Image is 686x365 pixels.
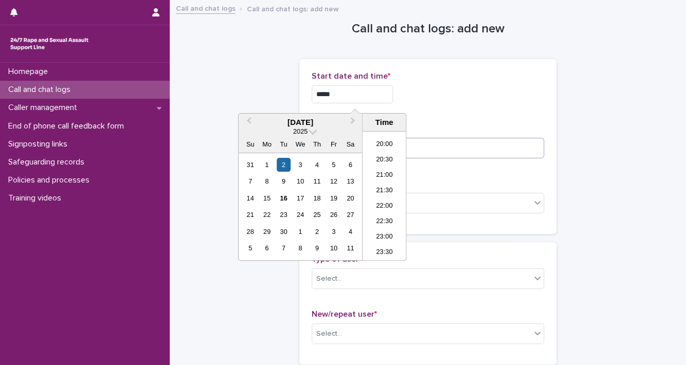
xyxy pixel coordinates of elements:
div: We [293,137,307,151]
div: Mo [260,137,274,151]
div: Choose Sunday, October 5th, 2025 [243,241,257,255]
div: Choose Tuesday, September 30th, 2025 [277,225,291,239]
span: Start date and time [312,72,390,80]
div: Th [310,137,324,151]
p: Call and chat logs: add new [247,3,339,14]
div: Time [365,118,403,127]
div: Choose Wednesday, September 3rd, 2025 [293,158,307,172]
div: Choose Sunday, September 28th, 2025 [243,225,257,239]
li: 21:00 [363,168,406,184]
div: Choose Sunday, August 31st, 2025 [243,158,257,172]
div: Choose Wednesday, September 10th, 2025 [293,174,307,188]
div: Choose Wednesday, September 24th, 2025 [293,208,307,222]
li: 22:30 [363,214,406,230]
div: Choose Friday, September 12th, 2025 [327,174,340,188]
div: Choose Saturday, October 4th, 2025 [344,225,357,239]
div: Choose Thursday, September 11th, 2025 [310,174,324,188]
div: Choose Saturday, September 13th, 2025 [344,174,357,188]
div: Choose Tuesday, October 7th, 2025 [277,241,291,255]
div: Select... [316,328,342,339]
li: 20:30 [363,153,406,168]
a: Call and chat logs [176,2,236,14]
div: Choose Monday, September 29th, 2025 [260,225,274,239]
div: Choose Thursday, September 25th, 2025 [310,208,324,222]
div: Fr [327,137,340,151]
div: Choose Wednesday, October 1st, 2025 [293,225,307,239]
p: End of phone call feedback form [4,121,132,131]
div: Tu [277,137,291,151]
div: Choose Friday, September 19th, 2025 [327,191,340,205]
p: Call and chat logs [4,85,79,95]
div: Choose Tuesday, September 2nd, 2025 [277,158,291,172]
div: Choose Wednesday, September 17th, 2025 [293,191,307,205]
li: 23:30 [363,245,406,261]
span: Type of user [312,255,362,263]
div: Choose Wednesday, October 8th, 2025 [293,241,307,255]
div: Choose Saturday, October 11th, 2025 [344,241,357,255]
p: Homepage [4,67,56,77]
div: Choose Friday, September 26th, 2025 [327,208,340,222]
p: Caller management [4,103,85,113]
p: Safeguarding records [4,157,93,167]
button: Next Month [346,115,362,131]
div: Choose Sunday, September 21st, 2025 [243,208,257,222]
div: Choose Tuesday, September 9th, 2025 [277,174,291,188]
li: 20:00 [363,137,406,153]
div: Choose Monday, September 8th, 2025 [260,174,274,188]
li: 23:00 [363,230,406,245]
span: New/repeat user [312,310,377,318]
div: Choose Thursday, September 4th, 2025 [310,158,324,172]
p: Training videos [4,193,69,203]
div: Choose Thursday, September 18th, 2025 [310,191,324,205]
div: Choose Friday, September 5th, 2025 [327,158,340,172]
div: Choose Monday, October 6th, 2025 [260,241,274,255]
div: Choose Tuesday, September 16th, 2025 [277,191,291,205]
div: Choose Friday, October 3rd, 2025 [327,225,340,239]
div: Select... [316,273,342,284]
button: Previous Month [240,115,256,131]
div: Choose Saturday, September 27th, 2025 [344,208,357,222]
span: 2025 [293,127,308,135]
div: Choose Thursday, October 9th, 2025 [310,241,324,255]
div: Choose Thursday, October 2nd, 2025 [310,225,324,239]
div: Choose Saturday, September 6th, 2025 [344,158,357,172]
p: Signposting links [4,139,76,149]
div: Choose Saturday, September 20th, 2025 [344,191,357,205]
div: Choose Friday, October 10th, 2025 [327,241,340,255]
h1: Call and chat logs: add new [299,22,556,36]
div: month 2025-09 [242,156,358,257]
div: Su [243,137,257,151]
div: Choose Monday, September 15th, 2025 [260,191,274,205]
li: 21:30 [363,184,406,199]
div: Choose Sunday, September 14th, 2025 [243,191,257,205]
div: [DATE] [239,118,362,127]
li: 22:00 [363,199,406,214]
img: rhQMoQhaT3yELyF149Cw [8,33,91,54]
p: Policies and processes [4,175,98,185]
div: Choose Monday, September 1st, 2025 [260,158,274,172]
div: Choose Sunday, September 7th, 2025 [243,174,257,188]
div: Choose Tuesday, September 23rd, 2025 [277,208,291,222]
div: Sa [344,137,357,151]
div: Choose Monday, September 22nd, 2025 [260,208,274,222]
